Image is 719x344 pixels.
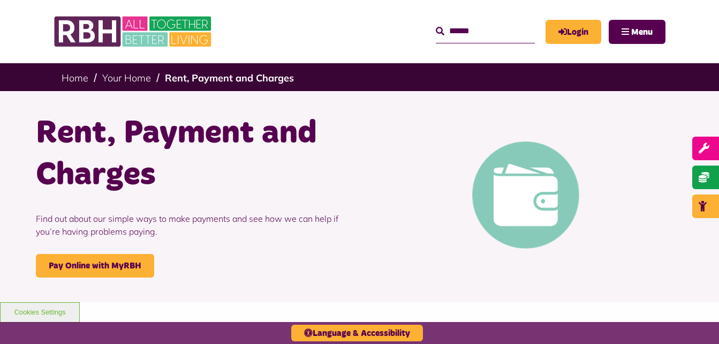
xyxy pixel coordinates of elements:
[36,113,352,196] h1: Rent, Payment and Charges
[631,28,653,36] span: Menu
[291,325,423,341] button: Language & Accessibility
[609,20,665,44] button: Navigation
[36,254,154,278] a: Pay Online with MyRBH
[36,196,352,254] p: Find out about our simple ways to make payments and see how we can help if you’re having problems...
[62,72,88,84] a: Home
[102,72,151,84] a: Your Home
[546,20,601,44] a: MyRBH
[472,141,579,249] img: Pay Rent
[671,296,719,344] iframe: Netcall Web Assistant for live chat
[54,11,214,53] img: RBH
[165,72,294,84] a: Rent, Payment and Charges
